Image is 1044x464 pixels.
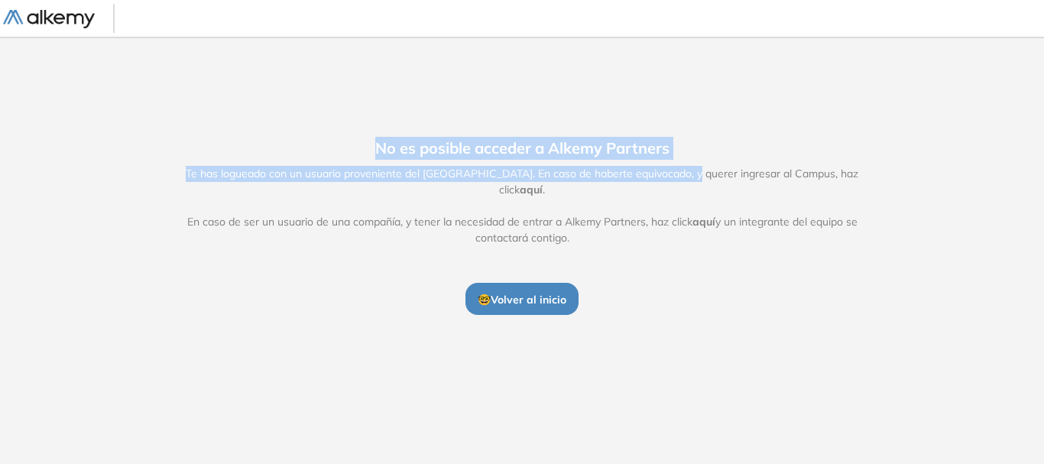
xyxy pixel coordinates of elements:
[3,10,95,29] img: Logo
[520,183,543,196] span: aquí
[478,293,566,307] span: 🤓 Volver al inicio
[375,137,670,160] span: No es posible acceder a Alkemy Partners
[465,283,579,315] button: 🤓Volver al inicio
[170,166,874,246] span: Te has logueado con un usuario proveniente del [GEOGRAPHIC_DATA]. En caso de haberte equivocado, ...
[692,215,715,229] span: aquí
